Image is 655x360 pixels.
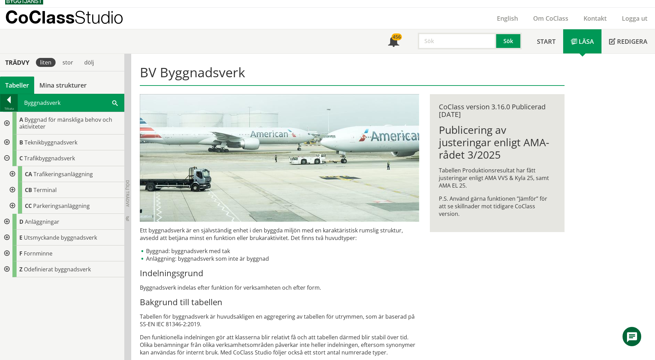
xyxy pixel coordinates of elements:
p: Tabellen för byggnadsverk är huvudsakligen en aggregering av tabellen för utrymmen, som är basera... [140,313,419,328]
span: Sök i tabellen [112,99,118,106]
span: Trafikeringsanläggning [33,170,93,178]
h1: BV Byggnadsverk [140,64,564,86]
h3: Bakgrund till tabellen [140,297,419,307]
a: Start [529,29,563,53]
span: Anläggningar [25,218,59,226]
a: Kontakt [576,14,614,22]
span: D [19,218,23,226]
a: English [489,14,526,22]
h3: Indelningsgrund [140,268,419,278]
input: Sök [418,33,496,49]
a: CoClassStudio [5,8,138,29]
span: Byggnad för mänskliga behov och aktiviteter [19,116,112,130]
span: Utsmyckande byggnadsverk [24,234,97,241]
img: flygplatsbana.jpg [140,94,419,222]
span: E [19,234,22,241]
span: Z [19,266,22,273]
a: Mina strukturer [34,77,92,94]
span: Parkeringsanläggning [33,202,90,210]
div: CoClass version 3.16.0 Publicerad [DATE] [439,103,555,118]
span: F [19,250,22,257]
div: liten [36,58,56,67]
div: Byggnadsverk [18,94,124,111]
span: CA [25,170,32,178]
p: CoClass [5,13,123,21]
div: 456 [392,33,402,40]
li: Byggnad: byggnadsverk med tak [140,247,419,255]
span: Läsa [579,37,594,46]
a: Redigera [601,29,655,53]
p: Tabellen Produktionsresultat har fått justeringar enligt AMA VVS & Kyla 25, samt AMA EL 25. [439,167,555,189]
span: Teknikbyggnadsverk [25,139,77,146]
span: Start [537,37,556,46]
h1: Publicering av justeringar enligt AMA-rådet 3/2025 [439,124,555,161]
span: Notifikationer [388,37,399,48]
div: Trädvy [1,59,33,66]
div: dölj [80,58,98,67]
span: A [19,116,23,123]
span: Redigera [617,37,647,46]
li: Anläggning: byggnadsverk som inte är byggnad [140,255,419,262]
div: stor [58,58,77,67]
span: Trafikbyggnadsverk [24,154,75,162]
span: Terminal [33,186,57,194]
p: P.S. Använd gärna funktionen ”Jämför” för att se skillnader mot tidigare CoClass version. [439,195,555,218]
a: 456 [381,29,407,53]
span: CB [25,186,32,194]
span: Studio [75,7,123,27]
a: Om CoClass [526,14,576,22]
span: CC [25,202,32,210]
span: Fornminne [24,250,52,257]
span: B [19,139,23,146]
span: Dölj trädvy [125,180,131,207]
a: Läsa [563,29,601,53]
span: C [19,154,23,162]
span: Odefinierat byggnadsverk [24,266,91,273]
p: Den funktionella indelningen gör att klasserna blir relativt få och att tabellen därmed blir stab... [140,333,419,356]
div: Tillbaka [0,106,18,111]
button: Sök [496,33,522,49]
a: Logga ut [614,14,655,22]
